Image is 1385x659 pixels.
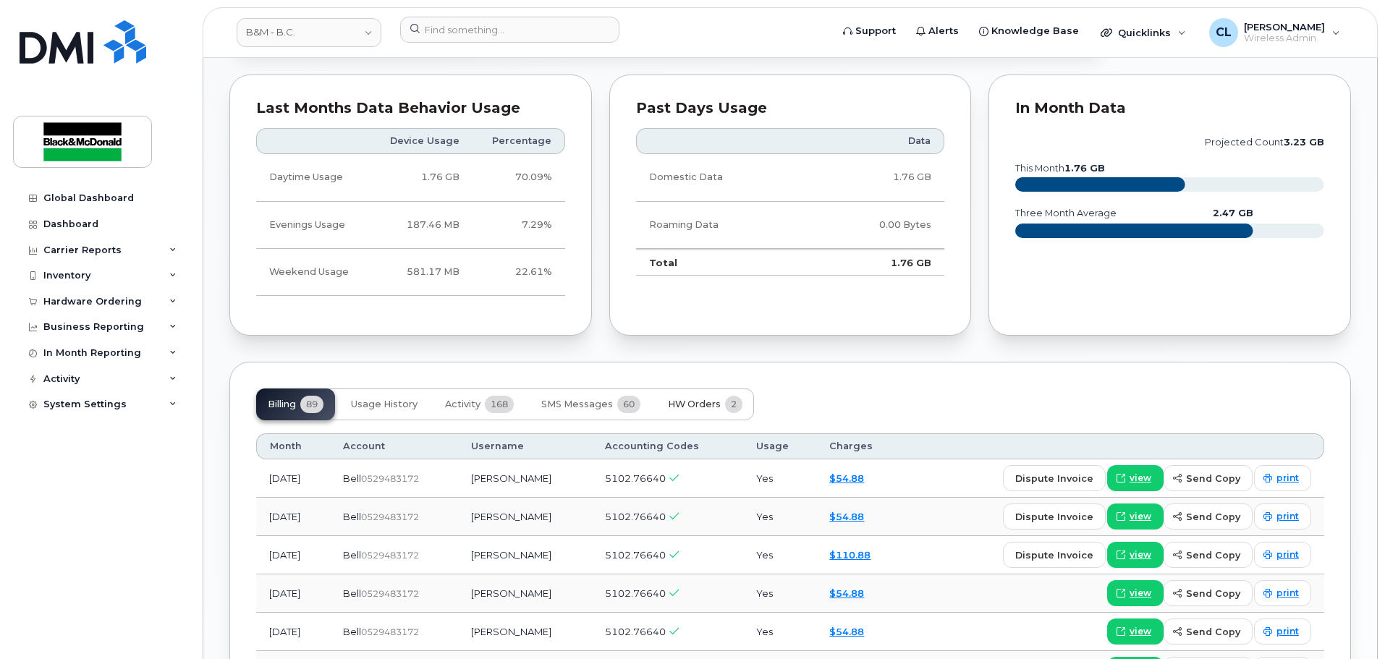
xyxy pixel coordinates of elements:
span: Knowledge Base [991,24,1079,38]
span: 168 [485,396,514,413]
td: 22.61% [473,249,565,296]
div: Quicklinks [1090,18,1196,47]
span: view [1130,625,1151,638]
th: Account [330,433,458,459]
span: Activity [445,399,480,410]
td: 1.76 GB [370,154,473,201]
input: Find something... [400,17,619,43]
span: Bell [343,511,361,522]
a: view [1107,465,1164,491]
a: Support [833,17,906,46]
td: [PERSON_NAME] [458,536,592,574]
a: $54.88 [829,626,864,637]
div: In Month Data [1015,101,1324,116]
td: [DATE] [256,574,330,613]
span: dispute invoice [1015,510,1093,524]
td: [DATE] [256,613,330,651]
text: projected count [1205,137,1324,148]
td: 1.76 GB [809,154,944,201]
th: Percentage [473,128,565,154]
td: 187.46 MB [370,202,473,249]
span: send copy [1186,625,1240,639]
span: SMS Messages [541,399,613,410]
span: send copy [1186,510,1240,524]
th: Charges [816,433,904,459]
td: 70.09% [473,154,565,201]
td: [DATE] [256,536,330,574]
span: view [1130,548,1151,561]
button: send copy [1164,580,1253,606]
th: Usage [743,433,817,459]
span: send copy [1186,548,1240,562]
span: send copy [1186,587,1240,600]
span: 0529483172 [361,588,419,599]
span: 0529483172 [361,550,419,561]
span: 2 [725,396,742,413]
span: 60 [617,396,640,413]
span: print [1276,510,1299,523]
td: Yes [743,498,817,536]
span: CL [1216,24,1232,41]
button: send copy [1164,503,1253,530]
span: print [1276,625,1299,638]
span: dispute invoice [1015,472,1093,485]
th: Month [256,433,330,459]
span: 5102.76640 [605,511,666,522]
a: $110.88 [829,549,871,561]
span: 5102.76640 [605,587,666,599]
span: print [1276,587,1299,600]
td: [DATE] [256,459,330,498]
tr: Friday from 6:00pm to Monday 8:00am [256,249,565,296]
div: Candice Leung [1199,18,1350,47]
span: 0529483172 [361,626,419,637]
span: Bell [343,587,361,599]
div: Last Months Data Behavior Usage [256,101,565,116]
span: Bell [343,626,361,637]
tspan: 3.23 GB [1284,137,1324,148]
a: $54.88 [829,587,864,599]
td: 581.17 MB [370,249,473,296]
div: Past Days Usage [636,101,945,116]
td: [PERSON_NAME] [458,574,592,613]
span: view [1130,472,1151,485]
td: Total [636,249,809,276]
td: Domestic Data [636,154,809,201]
td: 1.76 GB [809,249,944,276]
td: [PERSON_NAME] [458,498,592,536]
a: print [1254,503,1311,530]
button: dispute invoice [1003,503,1106,530]
td: Weekend Usage [256,249,370,296]
a: Alerts [906,17,969,46]
button: send copy [1164,465,1253,491]
span: 0529483172 [361,511,419,522]
text: 2.47 GB [1213,208,1253,218]
td: [PERSON_NAME] [458,459,592,498]
td: Yes [743,536,817,574]
th: Device Usage [370,128,473,154]
span: Bell [343,472,361,484]
span: dispute invoice [1015,548,1093,562]
button: dispute invoice [1003,542,1106,568]
th: Data [809,128,944,154]
span: 5102.76640 [605,626,666,637]
span: print [1276,548,1299,561]
a: view [1107,618,1164,645]
td: Roaming Data [636,202,809,249]
span: send copy [1186,472,1240,485]
a: Knowledge Base [969,17,1089,46]
span: 0529483172 [361,473,419,484]
button: send copy [1164,542,1253,568]
a: $54.88 [829,511,864,522]
a: print [1254,580,1311,606]
span: 5102.76640 [605,472,666,484]
td: Yes [743,574,817,613]
th: Accounting Codes [592,433,743,459]
span: [PERSON_NAME] [1244,21,1325,33]
button: send copy [1164,618,1253,645]
button: dispute invoice [1003,465,1106,491]
text: three month average [1015,208,1117,218]
span: view [1130,587,1151,600]
span: view [1130,510,1151,523]
td: 7.29% [473,202,565,249]
a: print [1254,465,1311,491]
